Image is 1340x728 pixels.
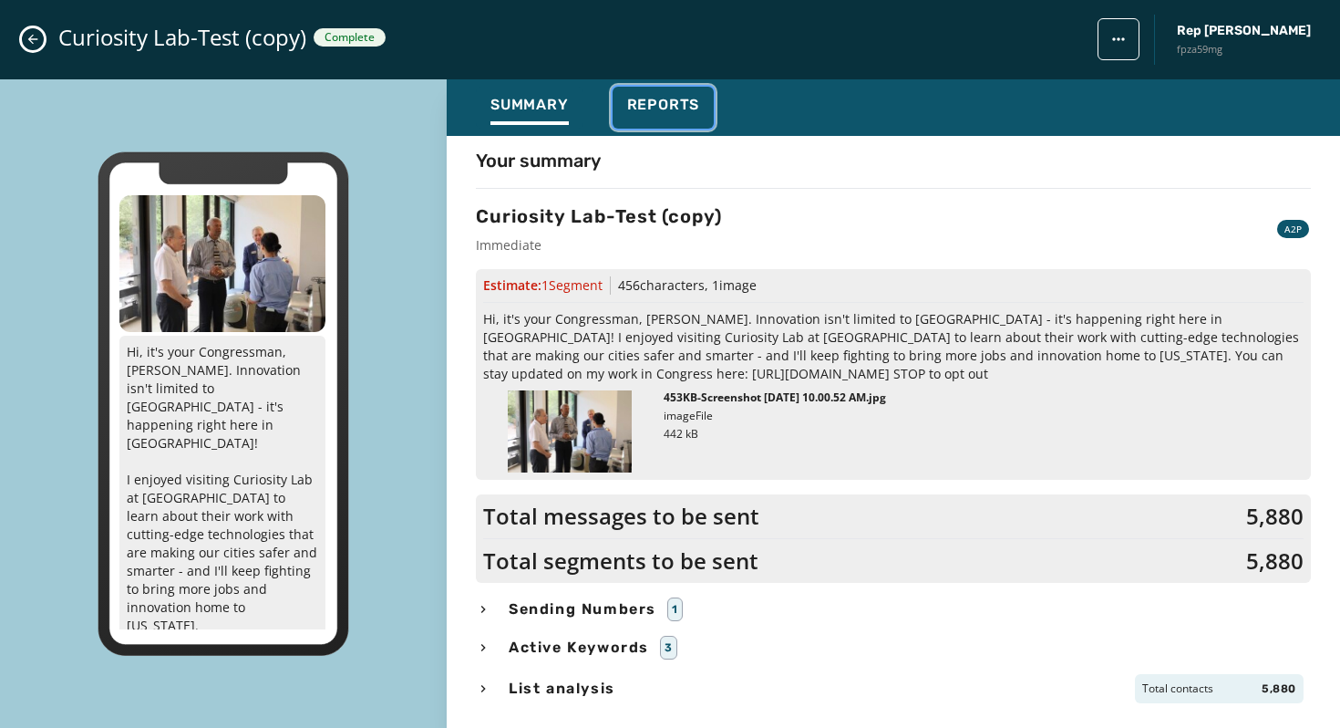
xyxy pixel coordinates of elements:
button: Reports [613,87,715,129]
button: Sending Numbers1 [476,598,1311,621]
h3: Curiosity Lab-Test (copy) [476,203,722,229]
span: Total segments to be sent [483,546,758,576]
span: Reports [627,96,700,114]
span: List analysis [505,678,619,700]
span: 5,880 [1262,681,1296,696]
span: Total contacts [1142,681,1213,696]
span: 5,880 [1246,502,1304,531]
button: broadcast action menu [1098,18,1139,60]
span: Sending Numbers [505,598,660,620]
span: Estimate: [483,276,603,295]
span: image File [664,409,713,423]
span: , 1 image [705,276,757,294]
button: List analysisTotal contacts5,880 [476,674,1311,703]
span: fpza59mg [1177,42,1311,57]
span: 1 Segment [541,276,603,294]
span: 5,880 [1246,546,1304,576]
span: Immediate [476,236,722,255]
span: Rep [PERSON_NAME] [1177,22,1311,40]
h4: Your summary [476,148,601,173]
img: Thumbnail [508,390,632,473]
div: 3 [660,636,677,660]
button: Summary [476,87,583,129]
span: Active Keywords [505,637,653,659]
span: Total messages to be sent [483,502,759,531]
span: Hi, it's your Congressman, [PERSON_NAME]. Innovation isn't limited to [GEOGRAPHIC_DATA] - it's ha... [483,310,1304,383]
p: 442 kB [664,427,886,442]
span: 456 characters [618,276,705,294]
span: Complete [325,30,375,45]
button: Active Keywords3 [476,636,1311,660]
span: Summary [490,96,569,114]
div: 1 [667,598,683,621]
div: A2P [1277,220,1309,238]
p: 453KB-Screenshot [DATE] 10.00.52 AM.jpg [664,390,886,405]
